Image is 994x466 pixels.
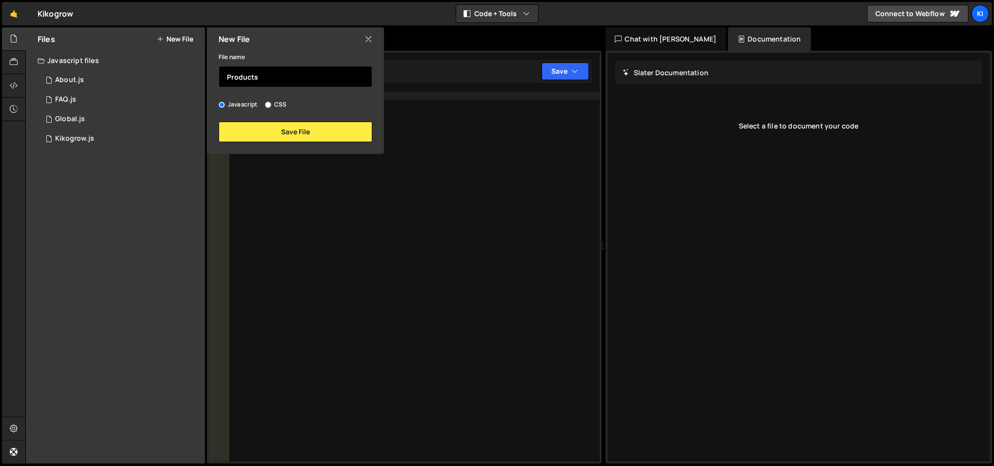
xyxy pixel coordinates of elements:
[38,90,205,109] div: 17083/48007.js
[38,129,205,148] div: 17083/47045.js
[38,8,73,20] div: Kikogrow
[55,76,84,85] div: About.js
[615,106,983,146] div: Select a file to document your code
[219,100,258,109] label: Javascript
[606,27,727,51] div: Chat with [PERSON_NAME]
[728,27,811,51] div: Documentation
[456,5,538,22] button: Code + Tools
[38,109,205,129] div: 17083/47526.js
[219,52,245,62] label: File name
[38,34,55,44] h2: Files
[542,63,589,80] button: Save
[26,51,205,70] div: Javascript files
[867,5,969,22] a: Connect to Webflow
[265,100,286,109] label: CSS
[2,2,26,25] a: 🤙
[55,134,94,143] div: Kikogrow.js
[38,70,205,90] div: 17083/47527.js
[157,35,193,43] button: New File
[219,66,372,87] input: Name
[55,95,76,104] div: FAQ.js
[265,102,271,108] input: CSS
[219,102,225,108] input: Javascript
[219,34,250,44] h2: New File
[623,68,709,77] h2: Slater Documentation
[219,122,372,142] button: Save File
[55,115,85,124] div: Global.js
[972,5,989,22] a: Ki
